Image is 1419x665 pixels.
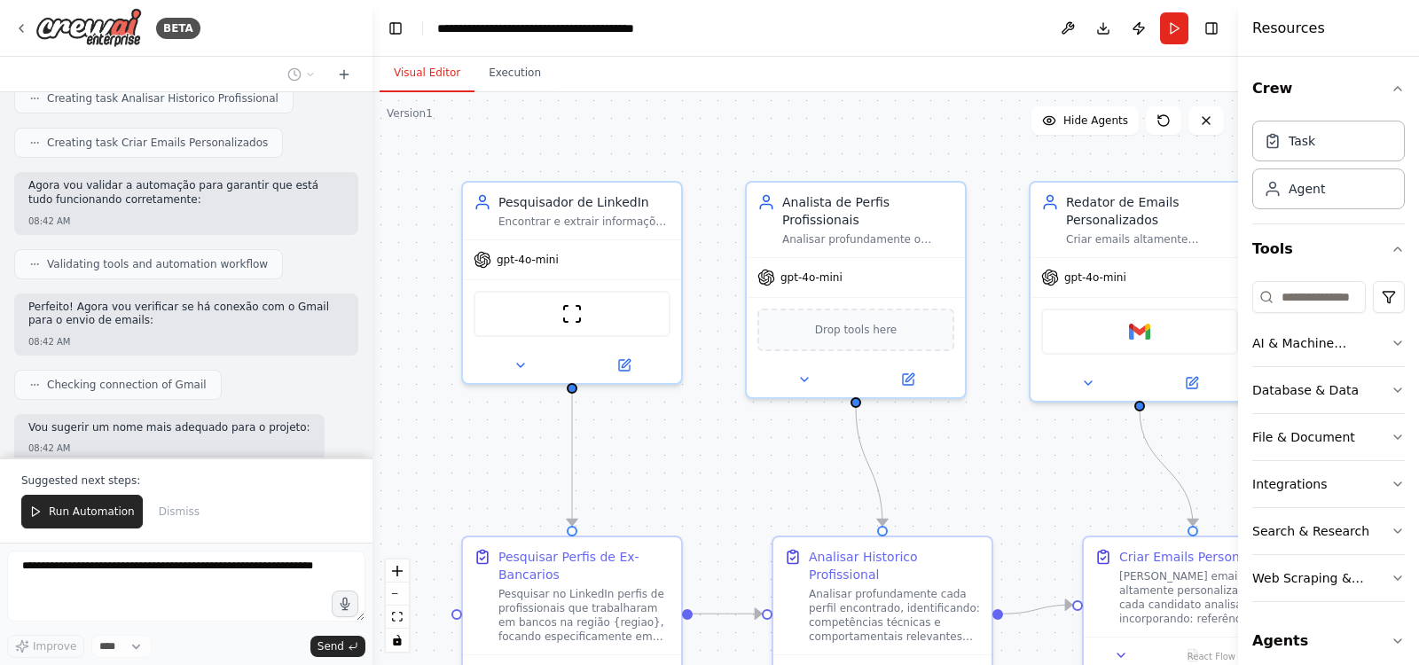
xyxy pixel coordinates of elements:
button: fit view [386,606,409,629]
div: Analisar profundamente o histórico profissional de ex-bancários, identificando competências, conq... [782,232,954,246]
span: Dismiss [159,505,200,519]
div: Analista de Perfis ProfissionaisAnalisar profundamente o histórico profissional de ex-bancários, ... [745,181,967,399]
div: AI & Machine Learning [1252,334,1391,352]
span: Validating tools and automation workflow [47,257,268,271]
div: Pesquisar Perfis de Ex-Bancarios [498,548,670,583]
button: Integrations [1252,461,1405,507]
div: [PERSON_NAME] emails altamente personalizados para cada candidato analisado, incorporando: referê... [1119,569,1291,626]
button: zoom in [386,559,409,583]
div: Task [1289,132,1315,150]
p: Perfeito! Agora vou verificar se há conexão com o Gmail para o envio de emails: [28,301,344,328]
button: Database & Data [1252,367,1405,413]
div: Redator de Emails PersonalizadosCriar emails altamente personalizados e persuasivos para ex-bancá... [1029,181,1250,403]
button: Web Scraping & Browsing [1252,555,1405,601]
span: Creating task Criar Emails Personalizados [47,136,268,150]
button: Send [310,636,365,657]
button: Visual Editor [380,55,474,92]
div: Criar Emails Personalizados [1119,548,1290,566]
button: Open in side panel [574,355,674,376]
img: Logo [35,8,142,48]
p: Suggested next steps: [21,473,351,488]
h4: Resources [1252,18,1325,39]
div: Encontrar e extrair informações detalhadas de perfis de ex-bancários no LinkedIn da região {regia... [498,215,670,229]
div: React Flow controls [386,559,409,652]
button: Switch to previous chat [280,64,323,85]
span: gpt-4o-mini [497,253,559,267]
button: Start a new chat [330,64,358,85]
div: Pesquisador de LinkedIn [498,193,670,211]
div: Redator de Emails Personalizados [1066,193,1238,229]
span: Run Automation [49,505,135,519]
span: gpt-4o-mini [780,270,843,285]
button: Hide left sidebar [383,16,408,41]
g: Edge from e193c576-6aed-4b33-8a8a-20964460921f to 36306618-ce59-45fb-b5c6-17ec8a02b2d9 [1003,596,1072,622]
span: Hide Agents [1063,113,1128,128]
div: 08:42 AM [28,215,344,228]
img: ScrapeWebsiteTool [561,303,583,325]
div: Criar emails altamente personalizados e persuasivos para ex-bancários, oferecendo a posição de {c... [1066,232,1238,246]
button: Click to speak your automation idea [332,591,358,617]
nav: breadcrumb [437,20,637,37]
p: Vou sugerir um nome mais adequado para o projeto: [28,421,310,435]
button: zoom out [386,583,409,606]
button: File & Document [1252,414,1405,460]
span: gpt-4o-mini [1064,270,1126,285]
button: AI & Machine Learning [1252,320,1405,366]
div: 08:42 AM [28,335,344,348]
div: Crew [1252,113,1405,223]
span: Checking connection of Gmail [47,378,207,392]
button: Improve [7,635,84,658]
div: 08:42 AM [28,442,310,455]
g: Edge from 3b0b7afc-61fd-4c09-b38e-f78c0c7a2281 to e193c576-6aed-4b33-8a8a-20964460921f [693,605,762,622]
button: Open in side panel [1141,372,1242,394]
button: Execution [474,55,555,92]
button: toggle interactivity [386,629,409,652]
g: Edge from 3b99e925-688e-4f56-bcbb-587c1d606675 to 36306618-ce59-45fb-b5c6-17ec8a02b2d9 [1131,411,1202,526]
button: Hide Agents [1031,106,1139,135]
button: Hide right sidebar [1199,16,1224,41]
button: Run Automation [21,495,143,528]
g: Edge from 8f078a2a-d726-47a2-b959-8deb86b3a902 to 3b0b7afc-61fd-4c09-b38e-f78c0c7a2281 [563,393,581,526]
span: Creating task Analisar Historico Profissional [47,91,278,106]
div: Integrations [1252,475,1327,493]
div: Analisar profundamente cada perfil encontrado, identificando: competências técnicas e comportamen... [809,587,981,644]
div: Database & Data [1252,381,1359,399]
button: Dismiss [150,495,208,528]
div: BETA [156,18,200,39]
div: Pesquisador de LinkedInEncontrar e extrair informações detalhadas de perfis de ex-bancários no Li... [461,181,683,385]
button: Open in side panel [858,369,958,390]
div: Search & Research [1252,522,1369,540]
p: Agora vou validar a automação para garantir que está tudo funcionando corretamente: [28,179,344,207]
g: Edge from a95c4ac0-f8d6-4fb3-ae9d-4831db98b08a to e193c576-6aed-4b33-8a8a-20964460921f [847,407,891,526]
div: Agent [1289,180,1325,198]
button: Crew [1252,64,1405,113]
div: Analista de Perfis Profissionais [782,193,954,229]
div: Pesquisar no LinkedIn perfis de profissionais que trabalharam em bancos na região {regiao}, focan... [498,587,670,644]
div: Web Scraping & Browsing [1252,569,1391,587]
span: Improve [33,639,76,653]
img: Gmail [1129,321,1150,342]
span: Send [318,639,344,653]
span: Drop tools here [815,321,898,339]
button: Tools [1252,224,1405,274]
button: Search & Research [1252,508,1405,554]
div: File & Document [1252,428,1355,446]
div: Version 1 [387,106,433,121]
a: React Flow attribution [1188,652,1235,661]
div: Analisar Historico Profissional [809,548,981,583]
div: Tools [1252,274,1405,616]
